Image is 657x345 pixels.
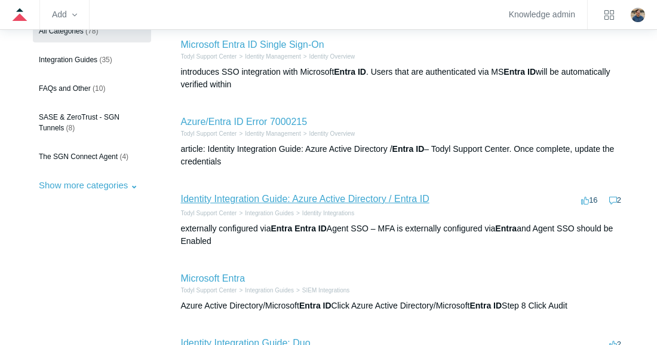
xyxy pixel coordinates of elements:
[495,224,517,233] em: Entra
[39,113,119,132] span: SASE & ZeroTrust - SGN Tunnels
[181,143,625,168] div: article: Identity Integration Guide: Azure Active Directory / – Todyl Support Center. Once comple...
[181,287,237,294] a: Todyl Support Center
[237,52,300,61] li: Identity Management
[85,27,98,35] span: (78)
[271,224,292,233] em: Entra
[181,53,237,60] a: Todyl Support Center
[181,66,625,91] div: introduces SSO integration with Microsoft . Users that are authenticated via MS will be automatic...
[39,152,118,161] span: The SGN Connect Agent
[181,129,237,138] li: Todyl Support Center
[39,27,84,35] span: All Categories
[469,301,502,310] em: Entra ID
[504,67,536,77] em: Entra ID
[33,77,151,100] a: FAQs and Other (10)
[181,222,625,248] div: externally configured via Agent SSO – MFA is externally configured via and Agent SSO should be En...
[181,209,237,218] li: Todyl Support Center
[609,196,621,204] span: 2
[119,152,128,161] span: (4)
[631,8,645,22] img: user avatar
[66,124,75,132] span: (8)
[309,130,355,137] a: Identity Overview
[181,273,245,283] a: Microsoft Entra
[302,210,354,216] a: Identity Integrations
[294,286,349,295] li: SIEM Integrations
[334,67,366,77] em: Entra ID
[245,287,294,294] a: Integration Guides
[33,20,151,42] a: All Categories (78)
[181,194,429,204] a: Identity Integration Guide: Azure Active Directory / Entra ID
[33,145,151,168] a: The SGN Connect Agent (4)
[93,84,105,93] span: (10)
[302,287,349,294] a: SIEM Integrations
[33,48,151,71] a: Integration Guides (35)
[181,117,308,127] a: Azure/Entra ID Error 7000215
[181,286,237,295] li: Todyl Support Center
[299,301,331,310] em: Entra ID
[33,174,144,196] button: Show more categories
[301,129,355,138] li: Identity Overview
[52,11,77,18] zd-hc-trigger: Add
[294,224,327,233] em: Entra ID
[181,300,625,312] div: Azure Active Directory/Microsoft Click Azure Active Directory/Microsoft Step 8 Click Audit
[631,8,645,22] zd-hc-trigger: Click your profile icon to open the profile menu
[581,196,597,204] span: 16
[181,210,237,216] a: Todyl Support Center
[309,53,355,60] a: Identity Overview
[99,56,112,64] span: (35)
[181,130,237,137] a: Todyl Support Center
[237,209,294,218] li: Integration Guides
[245,130,300,137] a: Identity Management
[39,56,97,64] span: Integration Guides
[392,144,425,154] em: Entra ID
[245,53,300,60] a: Identity Management
[237,286,294,295] li: Integration Guides
[301,52,355,61] li: Identity Overview
[237,129,300,138] li: Identity Management
[39,84,91,93] span: FAQs and Other
[509,11,575,18] a: Knowledge admin
[294,209,354,218] li: Identity Integrations
[181,52,237,61] li: Todyl Support Center
[245,210,294,216] a: Integration Guides
[181,39,324,50] a: Microsoft Entra ID Single Sign-On
[33,106,151,139] a: SASE & ZeroTrust - SGN Tunnels (8)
